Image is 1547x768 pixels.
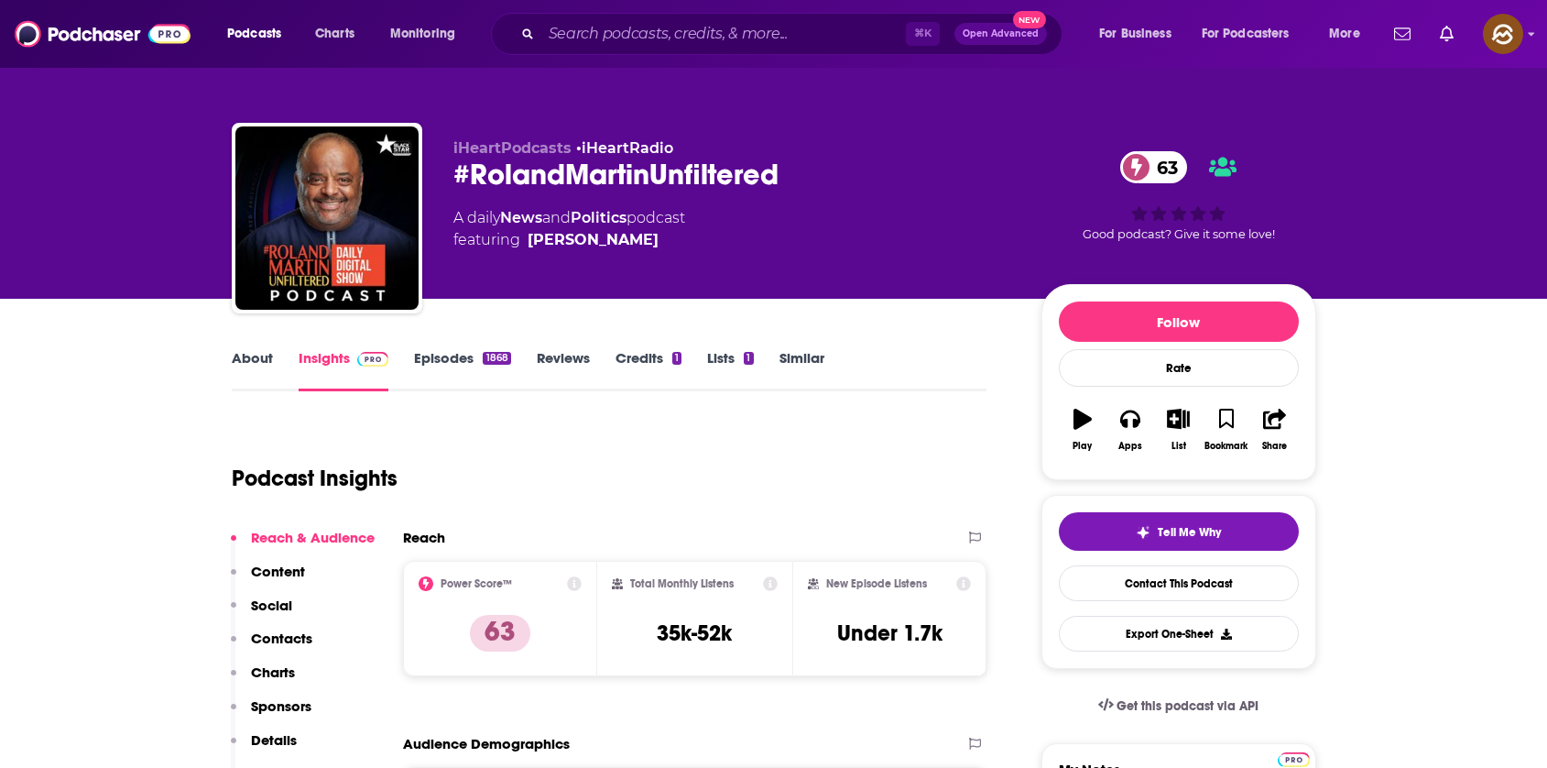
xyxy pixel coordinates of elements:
[630,577,734,590] h2: Total Monthly Listens
[1278,750,1310,767] a: Pro website
[1059,565,1299,601] a: Contact This Podcast
[251,630,312,647] p: Contacts
[403,529,445,546] h2: Reach
[235,126,419,310] img: #RolandMartinUnfiltered
[231,630,312,664] button: Contacts
[1099,21,1171,47] span: For Business
[1120,151,1187,183] a: 63
[1202,21,1290,47] span: For Podcasters
[251,731,297,749] p: Details
[1387,18,1418,49] a: Show notifications dropdown
[1250,397,1298,463] button: Share
[1059,616,1299,652] button: Export One-Sheet
[837,620,942,647] h3: Under 1.7k
[453,229,685,251] span: featuring
[616,349,681,391] a: Credits1
[582,139,673,157] a: iHeartRadio
[779,349,824,391] a: Similar
[214,19,305,49] button: open menu
[15,16,191,51] img: Podchaser - Follow, Share and Rate Podcasts
[390,21,455,47] span: Monitoring
[231,664,295,697] button: Charts
[1316,19,1383,49] button: open menu
[541,19,906,49] input: Search podcasts, credits, & more...
[251,664,295,681] p: Charts
[251,597,292,614] p: Social
[483,352,510,365] div: 1868
[1136,525,1150,540] img: tell me why sparkle
[542,209,571,226] span: and
[1483,14,1523,54] img: User Profile
[1138,151,1187,183] span: 63
[315,21,354,47] span: Charts
[231,563,305,597] button: Content
[231,597,292,631] button: Social
[537,349,590,391] a: Reviews
[1084,684,1274,729] a: Get this podcast via API
[1329,21,1360,47] span: More
[231,529,375,563] button: Reach & Audience
[1483,14,1523,54] button: Show profile menu
[672,352,681,365] div: 1
[231,697,311,731] button: Sponsors
[1013,11,1046,28] span: New
[299,349,389,391] a: InsightsPodchaser Pro
[744,352,753,365] div: 1
[1154,397,1202,463] button: List
[1117,698,1258,714] span: Get this podcast via API
[1158,525,1221,540] span: Tell Me Why
[453,139,572,157] span: iHeartPodcasts
[571,209,626,226] a: Politics
[906,22,940,46] span: ⌘ K
[1278,752,1310,767] img: Podchaser Pro
[500,209,542,226] a: News
[1059,512,1299,551] button: tell me why sparkleTell Me Why
[414,349,510,391] a: Episodes1868
[1203,397,1250,463] button: Bookmark
[1171,441,1186,452] div: List
[251,529,375,546] p: Reach & Audience
[954,23,1047,45] button: Open AdvancedNew
[251,563,305,580] p: Content
[1041,139,1316,253] div: 63Good podcast? Give it some love!
[227,21,281,47] span: Podcasts
[232,465,398,492] h1: Podcast Insights
[1059,349,1299,387] div: Rate
[1204,441,1247,452] div: Bookmark
[528,229,659,251] div: [PERSON_NAME]
[1433,18,1461,49] a: Show notifications dropdown
[1106,397,1154,463] button: Apps
[232,349,273,391] a: About
[508,13,1080,55] div: Search podcasts, credits, & more...
[1059,397,1106,463] button: Play
[441,577,512,590] h2: Power Score™
[1073,441,1092,452] div: Play
[826,577,927,590] h2: New Episode Listens
[1059,302,1299,342] button: Follow
[1086,19,1194,49] button: open menu
[470,615,530,652] p: 63
[963,29,1039,38] span: Open Advanced
[1483,14,1523,54] span: Logged in as hey85204
[403,735,570,752] h2: Audience Demographics
[1190,19,1316,49] button: open menu
[453,207,685,251] div: A daily podcast
[1083,227,1275,241] span: Good podcast? Give it some love!
[357,352,389,367] img: Podchaser Pro
[231,731,297,765] button: Details
[1118,441,1142,452] div: Apps
[251,697,311,715] p: Sponsors
[707,349,753,391] a: Lists1
[657,620,732,647] h3: 35k-52k
[377,19,479,49] button: open menu
[303,19,365,49] a: Charts
[1262,441,1287,452] div: Share
[576,139,673,157] span: •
